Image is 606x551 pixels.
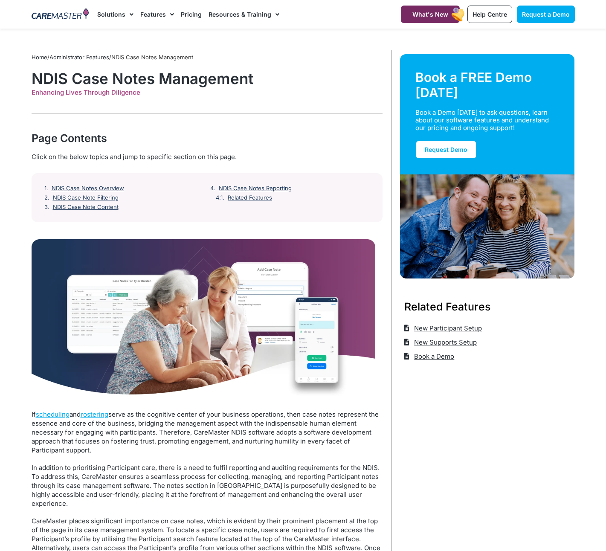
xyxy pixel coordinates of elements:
[53,194,119,201] a: NDIS Case Note Filtering
[49,54,109,61] a: Administrator Features
[53,204,119,211] a: NDIS Case Note Content
[404,321,482,335] a: New Participant Setup
[412,11,448,18] span: What's New
[415,70,560,100] div: Book a FREE Demo [DATE]
[32,70,383,87] h1: NDIS Case Notes Management
[32,152,383,162] div: Click on the below topics and jump to specific section on this page.
[36,410,70,418] a: scheduling
[111,54,193,61] span: NDIS Case Notes Management
[522,11,570,18] span: Request a Demo
[32,130,383,146] div: Page Contents
[415,140,477,159] a: Request Demo
[32,463,383,508] p: In addition to prioritising Participant care, there is a need to fulfil reporting and auditing re...
[32,410,383,455] p: If and serve as the cognitive center of your business operations, then case notes represent the e...
[32,54,47,61] a: Home
[404,335,477,349] a: New Supports Setup
[32,8,89,21] img: CareMaster Logo
[52,185,124,192] a: NDIS Case Notes Overview
[412,321,482,335] span: New Participant Setup
[404,299,571,314] h3: Related Features
[404,349,455,363] a: Book a Demo
[228,194,272,201] a: Related Features
[425,146,467,153] span: Request Demo
[517,6,575,23] a: Request a Demo
[32,89,383,96] div: Enhancing Lives Through Diligence
[81,410,108,418] a: rostering
[415,109,549,132] div: Book a Demo [DATE] to ask questions, learn about our software features and understand our pricing...
[400,174,575,278] img: Support Worker and NDIS Participant out for a coffee.
[412,349,454,363] span: Book a Demo
[467,6,512,23] a: Help Centre
[401,6,460,23] a: What's New
[412,335,477,349] span: New Supports Setup
[32,54,193,61] span: / /
[473,11,507,18] span: Help Centre
[219,185,292,192] a: NDIS Case Notes Reporting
